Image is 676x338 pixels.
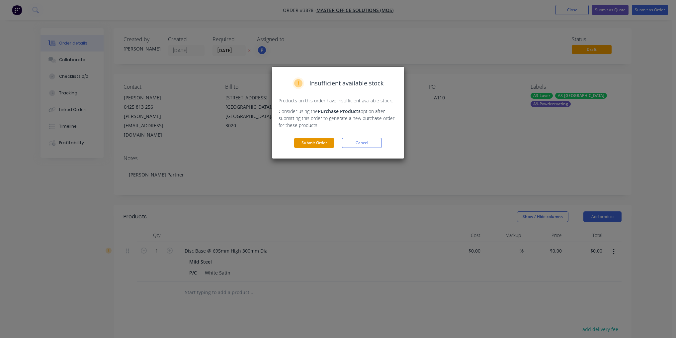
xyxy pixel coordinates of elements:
[342,138,382,148] button: Cancel
[318,108,361,114] strong: Purchase Products
[279,97,397,104] p: Products on this order have insufficient available stock.
[294,138,334,148] button: Submit Order
[279,108,397,129] p: Consider using the option after submitting this order to generate a new purchase order for these ...
[309,79,383,88] span: Insufficient available stock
